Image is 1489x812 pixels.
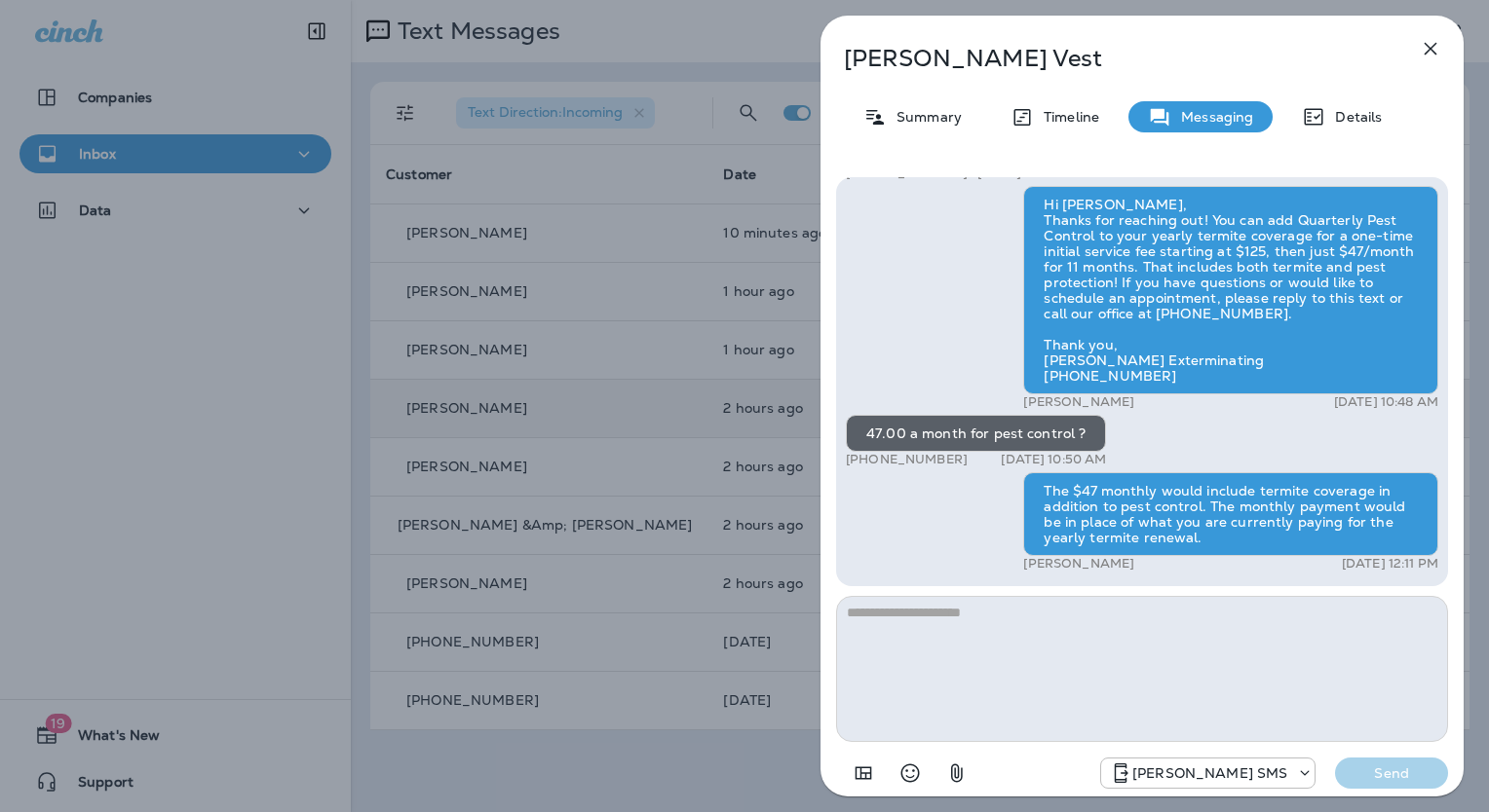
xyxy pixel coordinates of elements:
[846,415,1106,452] div: 47.00 a month for pest control ?
[846,452,968,467] p: [PHONE_NUMBER]
[844,754,883,793] button: Add in a premade template
[1334,394,1438,410] p: [DATE] 10:48 AM
[1023,186,1438,394] div: Hi [PERSON_NAME], Thanks for reaching out! You can add Quarterly Pest Control to your yearly term...
[1325,109,1382,125] p: Details
[844,45,1376,72] p: [PERSON_NAME] Vest
[891,754,930,793] button: Select an emoji
[1023,472,1438,556] div: The $47 monthly would include termite coverage in addition to pest control. The monthly payment w...
[1023,394,1134,410] p: [PERSON_NAME]
[1171,109,1253,125] p: Messaging
[1101,761,1315,785] div: +1 (757) 760-3335
[1023,556,1134,572] p: [PERSON_NAME]
[1034,109,1099,125] p: Timeline
[1001,452,1106,467] p: [DATE] 10:50 AM
[1132,765,1287,781] p: [PERSON_NAME] SMS
[1342,556,1438,572] p: [DATE] 12:11 PM
[887,109,962,125] p: Summary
